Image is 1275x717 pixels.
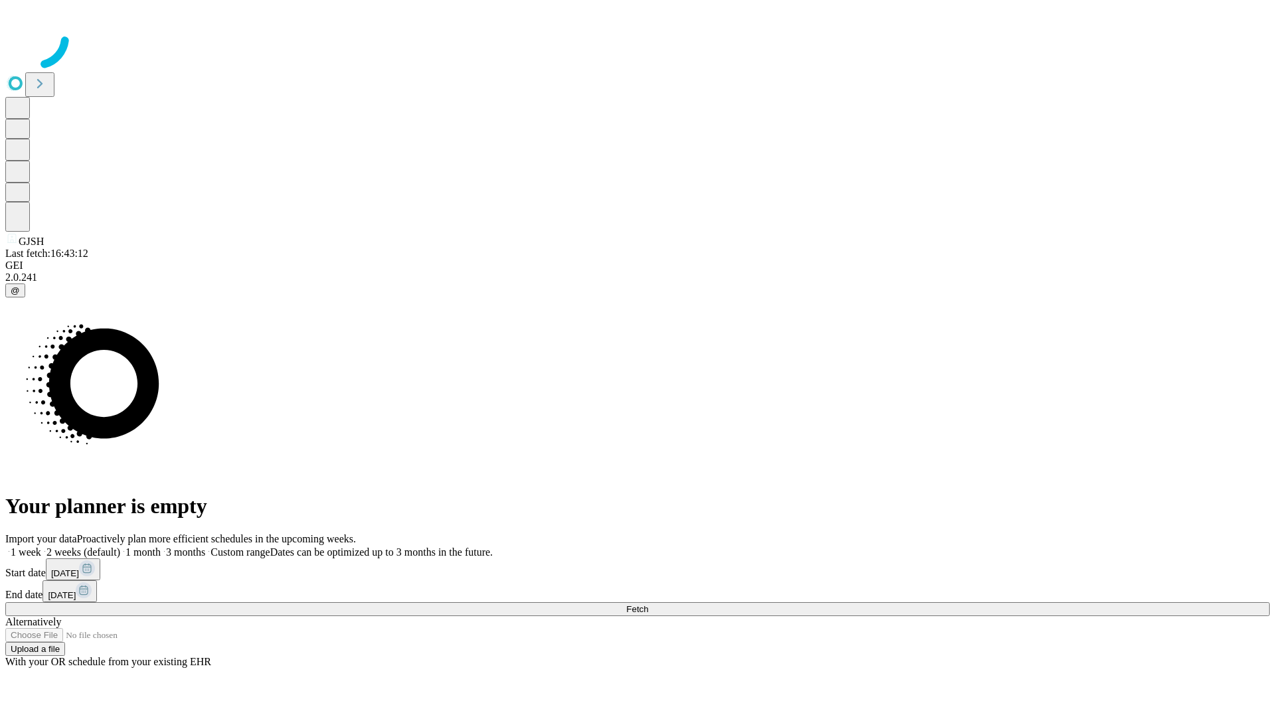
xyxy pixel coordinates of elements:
[77,533,356,544] span: Proactively plan more efficient schedules in the upcoming weeks.
[19,236,44,247] span: GJSH
[626,604,648,614] span: Fetch
[11,546,41,558] span: 1 week
[5,656,211,667] span: With your OR schedule from your existing EHR
[5,533,77,544] span: Import your data
[166,546,205,558] span: 3 months
[126,546,161,558] span: 1 month
[270,546,493,558] span: Dates can be optimized up to 3 months in the future.
[51,568,79,578] span: [DATE]
[5,260,1270,272] div: GEI
[5,248,88,259] span: Last fetch: 16:43:12
[46,558,100,580] button: [DATE]
[211,546,270,558] span: Custom range
[42,580,97,602] button: [DATE]
[5,580,1270,602] div: End date
[5,616,61,627] span: Alternatively
[48,590,76,600] span: [DATE]
[11,285,20,295] span: @
[5,602,1270,616] button: Fetch
[5,283,25,297] button: @
[5,272,1270,283] div: 2.0.241
[5,494,1270,518] h1: Your planner is empty
[5,642,65,656] button: Upload a file
[5,558,1270,580] div: Start date
[46,546,120,558] span: 2 weeks (default)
